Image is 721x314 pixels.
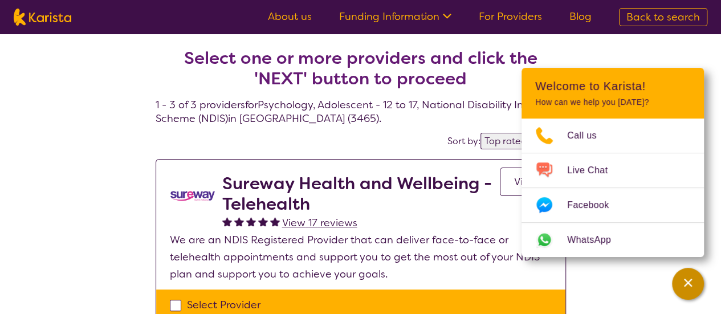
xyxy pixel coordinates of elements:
[567,231,625,248] span: WhatsApp
[514,175,537,189] span: View
[619,8,707,26] a: Back to search
[522,223,704,257] a: Web link opens in a new tab.
[234,217,244,226] img: fullstar
[500,168,552,196] a: View
[246,217,256,226] img: fullstar
[268,10,312,23] a: About us
[535,97,690,107] p: How can we help you [DATE]?
[626,10,700,24] span: Back to search
[170,231,552,283] p: We are an NDIS Registered Provider that can deliver face-to-face or telehealth appointments and s...
[170,173,215,219] img: vgwqq8bzw4bddvbx0uac.png
[567,197,622,214] span: Facebook
[522,68,704,257] div: Channel Menu
[14,9,71,26] img: Karista logo
[169,48,552,89] h2: Select one or more providers and click the 'NEXT' button to proceed
[282,216,357,230] span: View 17 reviews
[479,10,542,23] a: For Providers
[672,268,704,300] button: Channel Menu
[222,173,500,214] h2: Sureway Health and Wellbeing - Telehealth
[339,10,451,23] a: Funding Information
[222,217,232,226] img: fullstar
[282,214,357,231] a: View 17 reviews
[447,135,480,147] label: Sort by:
[258,217,268,226] img: fullstar
[156,21,566,125] h4: 1 - 3 of 3 providers for Psychology , Adolescent - 12 to 17 , National Disability Insurance Schem...
[569,10,592,23] a: Blog
[535,79,690,93] h2: Welcome to Karista!
[270,217,280,226] img: fullstar
[567,162,621,179] span: Live Chat
[522,119,704,257] ul: Choose channel
[567,127,610,144] span: Call us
